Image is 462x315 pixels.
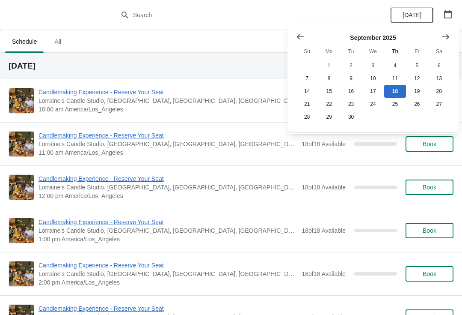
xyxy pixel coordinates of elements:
[318,85,340,98] button: Monday September 15 2025
[406,266,453,282] button: Book
[362,59,384,72] button: Wednesday September 3 2025
[362,44,384,59] th: Wednesday
[38,304,297,313] span: Candlemaking Experience - Reserve Your Seat
[38,105,297,114] span: 10:00 am America/Los_Angeles
[406,44,428,59] th: Friday
[423,270,436,277] span: Book
[428,44,450,59] th: Saturday
[423,227,436,234] span: Book
[318,59,340,72] button: Monday September 1 2025
[9,62,453,70] h2: [DATE]
[438,29,453,45] button: Show next month, October 2025
[5,34,44,49] span: Schedule
[318,72,340,85] button: Monday September 8 2025
[340,85,362,98] button: Tuesday September 16 2025
[423,184,436,191] span: Book
[296,98,318,111] button: Sunday September 21 2025
[38,183,297,192] span: Lorraine's Candle Studio, [GEOGRAPHIC_DATA], [GEOGRAPHIC_DATA], [GEOGRAPHIC_DATA], [GEOGRAPHIC_DATA]
[362,72,384,85] button: Wednesday September 10 2025
[340,72,362,85] button: Tuesday September 9 2025
[293,29,308,45] button: Show previous month, August 2025
[302,184,346,191] span: 18 of 18 Available
[428,85,450,98] button: Saturday September 20 2025
[318,111,340,123] button: Monday September 29 2025
[38,174,297,183] span: Candlemaking Experience - Reserve Your Seat
[384,85,406,98] button: Today Thursday September 18 2025
[38,131,297,140] span: Candlemaking Experience - Reserve Your Seat
[403,12,421,18] span: [DATE]
[9,261,34,286] img: Candlemaking Experience - Reserve Your Seat | Lorraine's Candle Studio, Market Street, Pacific Be...
[406,72,428,85] button: Friday September 12 2025
[302,227,346,234] span: 18 of 18 Available
[406,136,453,152] button: Book
[38,192,297,200] span: 12:00 pm America/Los_Angeles
[384,44,406,59] th: Thursday
[318,98,340,111] button: Monday September 22 2025
[428,72,450,85] button: Saturday September 13 2025
[340,111,362,123] button: Tuesday September 30 2025
[296,44,318,59] th: Sunday
[9,88,34,113] img: Candlemaking Experience - Reserve Your Seat | Lorraine's Candle Studio, Market Street, Pacific Be...
[340,59,362,72] button: Tuesday September 2 2025
[391,7,433,23] button: [DATE]
[296,111,318,123] button: Sunday September 28 2025
[38,235,297,243] span: 1:00 pm America/Los_Angeles
[406,85,428,98] button: Friday September 19 2025
[384,72,406,85] button: Thursday September 11 2025
[302,270,346,277] span: 18 of 18 Available
[406,98,428,111] button: Friday September 26 2025
[406,223,453,238] button: Book
[362,98,384,111] button: Wednesday September 24 2025
[38,226,297,235] span: Lorraine's Candle Studio, [GEOGRAPHIC_DATA], [GEOGRAPHIC_DATA], [GEOGRAPHIC_DATA], [GEOGRAPHIC_DATA]
[47,34,68,49] span: All
[340,98,362,111] button: Tuesday September 23 2025
[384,59,406,72] button: Thursday September 4 2025
[318,44,340,59] th: Monday
[38,96,297,105] span: Lorraine's Candle Studio, [GEOGRAPHIC_DATA], [GEOGRAPHIC_DATA], [GEOGRAPHIC_DATA], [GEOGRAPHIC_DATA]
[38,278,297,287] span: 2:00 pm America/Los_Angeles
[296,72,318,85] button: Sunday September 7 2025
[9,218,34,243] img: Candlemaking Experience - Reserve Your Seat | Lorraine's Candle Studio, Market Street, Pacific Be...
[9,132,34,156] img: Candlemaking Experience - Reserve Your Seat | Lorraine's Candle Studio, Market Street, Pacific Be...
[423,141,436,147] span: Book
[406,59,428,72] button: Friday September 5 2025
[38,140,297,148] span: Lorraine's Candle Studio, [GEOGRAPHIC_DATA], [GEOGRAPHIC_DATA], [GEOGRAPHIC_DATA], [GEOGRAPHIC_DATA]
[38,218,297,226] span: Candlemaking Experience - Reserve Your Seat
[384,98,406,111] button: Thursday September 25 2025
[9,175,34,200] img: Candlemaking Experience - Reserve Your Seat | Lorraine's Candle Studio, Market Street, Pacific Be...
[38,88,297,96] span: Candlemaking Experience - Reserve Your Seat
[302,141,346,147] span: 18 of 18 Available
[406,180,453,195] button: Book
[340,44,362,59] th: Tuesday
[38,261,297,270] span: Candlemaking Experience - Reserve Your Seat
[296,85,318,98] button: Sunday September 14 2025
[362,85,384,98] button: Wednesday September 17 2025
[133,7,346,23] input: Search
[38,270,297,278] span: Lorraine's Candle Studio, [GEOGRAPHIC_DATA], [GEOGRAPHIC_DATA], [GEOGRAPHIC_DATA], [GEOGRAPHIC_DATA]
[428,59,450,72] button: Saturday September 6 2025
[38,148,297,157] span: 11:00 am America/Los_Angeles
[428,98,450,111] button: Saturday September 27 2025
